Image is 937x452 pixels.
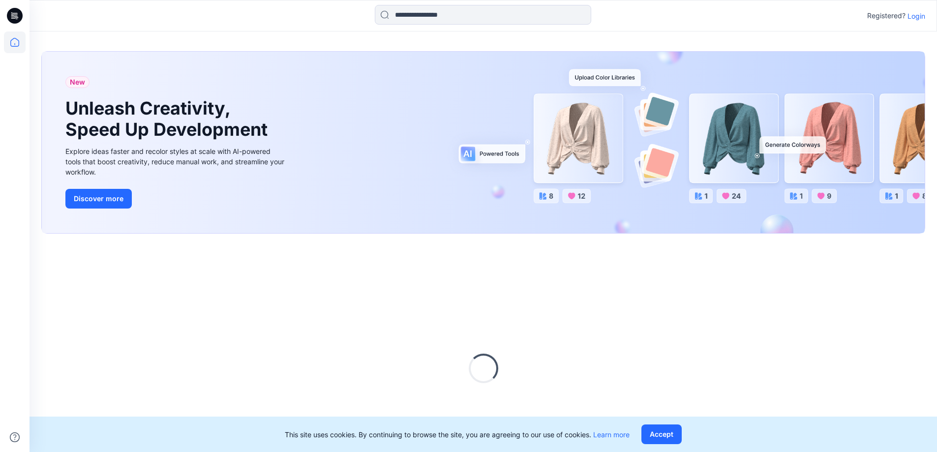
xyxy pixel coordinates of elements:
p: This site uses cookies. By continuing to browse the site, you are agreeing to our use of cookies. [285,429,630,440]
a: Discover more [65,189,287,209]
a: Learn more [593,430,630,439]
p: Login [907,11,925,21]
div: Explore ideas faster and recolor styles at scale with AI-powered tools that boost creativity, red... [65,146,287,177]
button: Accept [641,424,682,444]
h1: Unleash Creativity, Speed Up Development [65,98,272,140]
p: Registered? [867,10,906,22]
span: New [70,76,85,88]
button: Discover more [65,189,132,209]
